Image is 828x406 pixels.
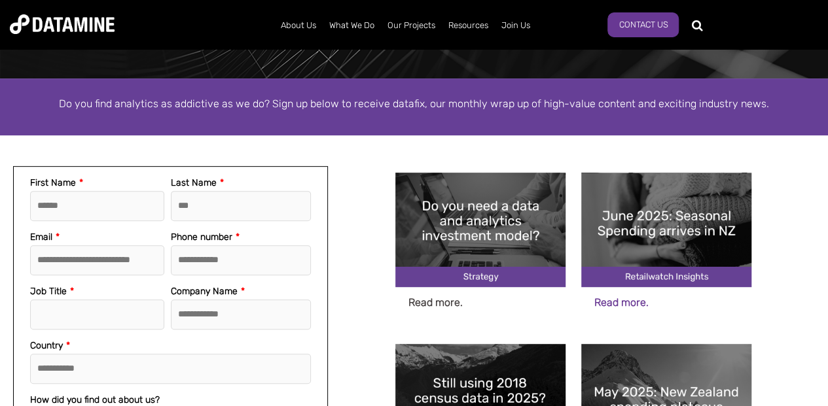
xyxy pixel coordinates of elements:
[30,394,160,405] span: How did you find out about us?
[594,296,649,309] a: Read more.
[171,231,232,243] span: Phone number
[607,12,679,37] a: Contact Us
[408,296,463,309] a: Read more.
[495,8,537,42] a: Join Us
[381,8,442,42] a: Our Projects
[10,14,115,34] img: Datamine
[30,231,52,243] span: Email
[41,95,787,112] p: Do you find analytics as addictive as we do? Sign up below to receive datafix, our monthly wrap u...
[30,177,76,188] span: First Name
[323,8,381,42] a: What We Do
[442,8,495,42] a: Resources
[30,286,67,297] span: Job Title
[30,340,63,351] span: Country
[171,286,238,297] span: Company Name
[171,177,217,188] span: Last Name
[274,8,323,42] a: About Us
